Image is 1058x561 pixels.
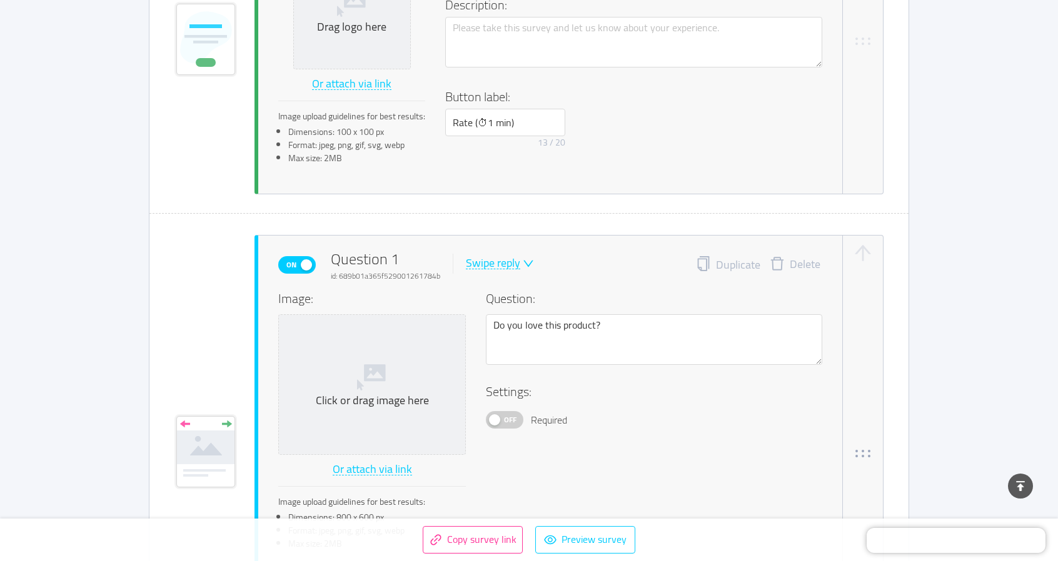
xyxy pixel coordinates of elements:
i: icon: down [523,258,534,269]
h4: Image: [278,289,466,308]
button: icon: deleteDelete [760,256,830,274]
span: Click or drag image here [279,315,465,454]
button: icon: eyePreview survey [535,526,635,554]
li: Dimensions: 100 x 100 px [288,126,425,139]
div: Swipe reply [466,257,520,269]
div: Drag logo here [299,20,405,34]
button: Or attach via link [311,74,392,94]
li: Dimensions: 800 x 600 px [288,511,466,524]
button: Or attach via link [332,460,413,480]
div: Domain [64,74,92,82]
img: tab_keywords_by_traffic_grey.svg [122,72,132,82]
button: icon: arrow-up [853,243,873,263]
input: START [445,109,565,136]
h4: Question: [486,289,822,308]
iframe: Chatra live chat [867,528,1045,553]
span: On [283,257,300,273]
li: Format: jpeg, png, gif, svg, webp [288,139,425,152]
img: tab_domain_overview_orange.svg [51,72,61,82]
h4: Button label: [445,87,815,106]
button: icon: linkCopy survey link [423,526,523,554]
button: icon: copyDuplicate [696,256,760,274]
div: Image upload guidelines for best results: [278,110,425,123]
div: 13 / 20 [538,136,565,149]
span: Required [531,412,567,427]
span: Off [501,412,519,428]
div: Domain: [DOMAIN_NAME] [33,32,138,42]
div: Image upload guidelines for best results: [278,495,466,509]
div: Question 1 [331,248,440,282]
h4: Settings: [486,382,822,401]
div: Click or drag image here [284,394,460,408]
div: v 4.0.24 [35,20,61,30]
img: logo_orange.svg [20,20,30,30]
img: website_grey.svg [20,32,30,42]
div: Keywords nach Traffic [136,74,216,82]
li: Max size: 2MB [288,152,425,165]
div: id: 689b01a365f529001261784b [331,271,440,282]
